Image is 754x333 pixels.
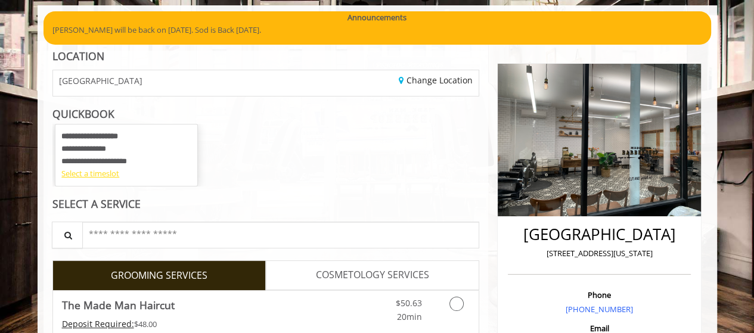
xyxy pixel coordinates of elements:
[511,324,688,332] h3: Email
[566,304,633,315] a: [PHONE_NUMBER]
[399,74,473,86] a: Change Location
[52,222,83,248] button: Service Search
[511,226,688,243] h2: [GEOGRAPHIC_DATA]
[395,297,421,309] span: $50.63
[52,24,702,36] p: [PERSON_NAME] will be back on [DATE]. Sod is Back [DATE].
[111,268,207,284] span: GROOMING SERVICES
[511,247,688,260] p: [STREET_ADDRESS][US_STATE]
[316,267,429,283] span: COSMETOLOGY SERVICES
[62,318,302,331] div: $48.00
[52,107,114,121] b: QUICKBOOK
[62,297,175,313] b: The Made Man Haircut
[396,311,421,322] span: 20min
[52,49,104,63] b: LOCATION
[52,198,480,210] div: SELECT A SERVICE
[59,76,142,85] span: [GEOGRAPHIC_DATA]
[347,11,407,24] b: Announcements
[62,318,134,329] span: This service needs some Advance to be paid before we block your appointment
[61,167,191,180] div: Select a timeslot
[511,291,688,299] h3: Phone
